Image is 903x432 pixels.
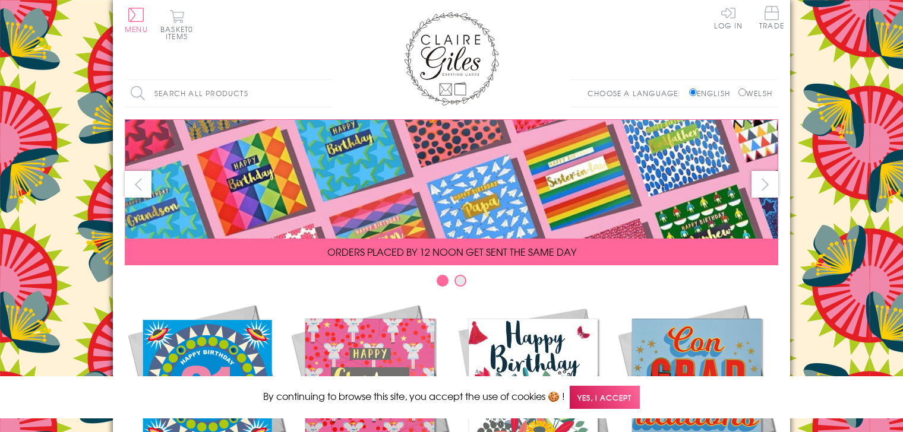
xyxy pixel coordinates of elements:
input: English [689,88,697,96]
input: Search all products [125,80,333,107]
button: Basket0 items [160,9,193,40]
span: ORDERS PLACED BY 12 NOON GET SENT THE SAME DAY [327,244,576,259]
button: Menu [125,8,148,33]
span: Yes, I accept [570,386,640,409]
span: Menu [125,24,148,34]
button: Carousel Page 1 (Current Slide) [437,275,449,287]
p: Choose a language: [588,88,687,99]
label: English [689,88,736,99]
button: Carousel Page 2 [454,275,466,287]
a: Log In [714,6,743,29]
span: Trade [759,6,784,29]
input: Welsh [738,88,746,96]
a: Trade [759,6,784,31]
label: Welsh [738,88,772,99]
img: Claire Giles Greetings Cards [404,12,499,106]
input: Search [321,80,333,107]
button: next [752,171,778,198]
div: Carousel Pagination [125,274,778,293]
button: prev [125,171,151,198]
span: 0 items [166,24,193,42]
